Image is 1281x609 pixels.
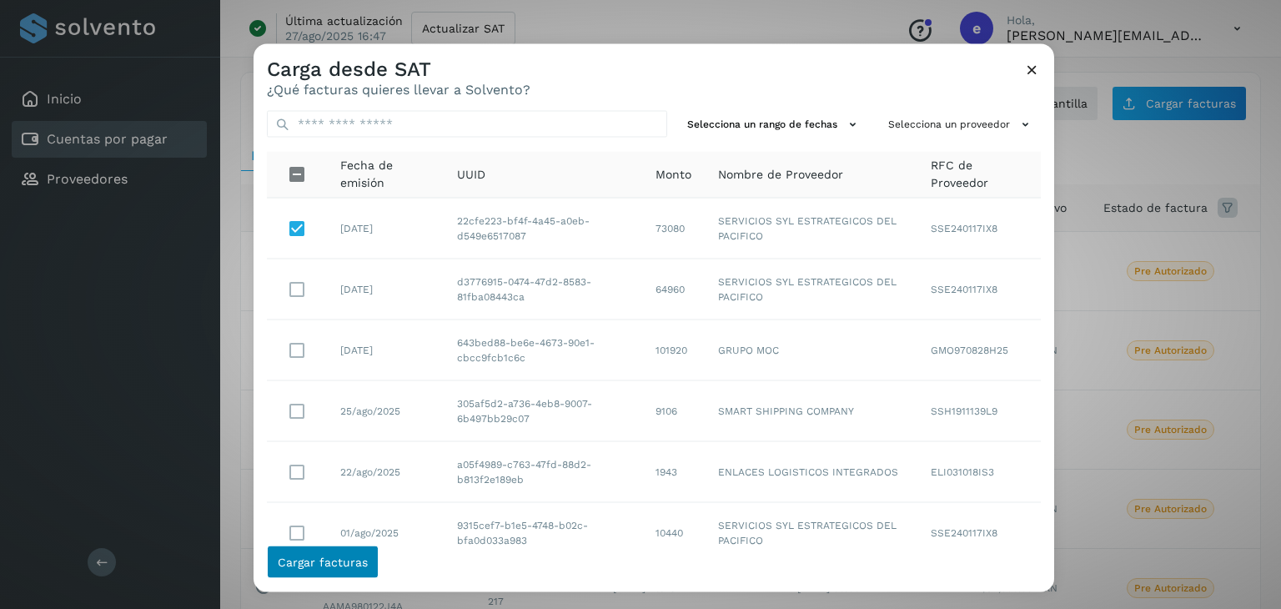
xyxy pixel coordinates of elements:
td: SSE240117IX8 [917,259,1041,320]
td: 22/ago/2025 [327,441,444,502]
td: SMART SHIPPING COMPANY [705,380,918,441]
td: 22cfe223-bf4f-4a45-a0eb-d549e6517087 [444,198,642,259]
td: SERVICIOS SYL ESTRATEGICOS DEL PACIFICO [705,198,918,259]
td: d3776915-0474-47d2-8583-81fba08443ca [444,259,642,320]
td: 101920 [642,320,705,380]
td: SERVICIOS SYL ESTRATEGICOS DEL PACIFICO [705,502,918,563]
td: [DATE] [327,320,444,380]
td: SSH1911139L9 [917,380,1041,441]
td: [DATE] [327,198,444,259]
td: 25/ago/2025 [327,380,444,441]
td: SERVICIOS SYL ESTRATEGICOS DEL PACIFICO [705,259,918,320]
td: 9106 [642,380,705,441]
td: ELI031018IS3 [917,441,1041,502]
td: GMO970828H25 [917,320,1041,380]
td: 64960 [642,259,705,320]
button: Selecciona un rango de fechas [681,111,868,138]
td: [DATE] [327,259,444,320]
td: SSE240117IX8 [917,502,1041,563]
td: 10440 [642,502,705,563]
td: 9315cef7-b1e5-4748-b02c-bfa0d033a983 [444,502,642,563]
td: 01/ago/2025 [327,502,444,563]
td: GRUPO MOC [705,320,918,380]
td: 1943 [642,441,705,502]
td: 73080 [642,198,705,259]
span: RFC de Proveedor [931,157,1027,192]
button: Selecciona un proveedor [882,111,1041,138]
span: Monto [656,165,691,183]
span: Fecha de emisión [340,157,430,192]
button: Cargar facturas [267,546,379,579]
h3: Carga desde SAT [267,58,530,82]
span: UUID [457,165,485,183]
td: 305af5d2-a736-4eb8-9007-6b497bb29c07 [444,380,642,441]
span: Nombre de Proveedor [718,165,843,183]
span: Cargar facturas [278,556,368,568]
td: ENLACES LOGISTICOS INTEGRADOS [705,441,918,502]
td: SSE240117IX8 [917,198,1041,259]
td: 643bed88-be6e-4673-90e1-cbcc9fcb1c6c [444,320,642,380]
p: ¿Qué facturas quieres llevar a Solvento? [267,81,530,97]
td: a05f4989-c763-47fd-88d2-b813f2e189eb [444,441,642,502]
